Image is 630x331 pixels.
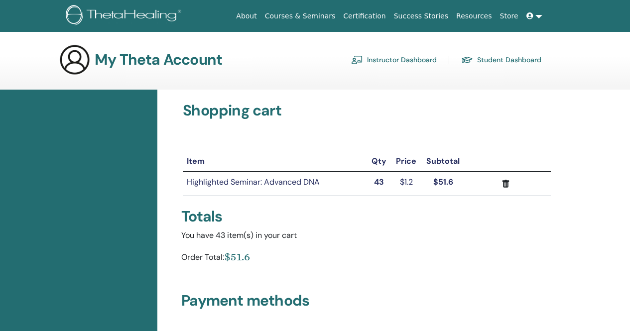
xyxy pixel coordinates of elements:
[461,56,473,64] img: graduation-cap.svg
[452,7,496,25] a: Resources
[183,172,367,195] td: Highlighted Seminar: Advanced DNA
[59,44,91,76] img: generic-user-icon.jpg
[181,229,552,241] div: You have 43 item(s) in your cart
[183,151,367,172] th: Item
[496,7,522,25] a: Store
[391,172,421,195] td: $1.2
[181,292,552,314] h3: Payment methods
[351,52,437,68] a: Instructor Dashboard
[66,5,185,27] img: logo.png
[224,249,250,264] div: $51.6
[461,52,541,68] a: Student Dashboard
[421,151,465,172] th: Subtotal
[351,55,363,64] img: chalkboard-teacher.svg
[232,7,260,25] a: About
[181,249,224,268] div: Order Total:
[183,102,551,119] h3: Shopping cart
[181,208,552,225] div: Totals
[339,7,389,25] a: Certification
[390,7,452,25] a: Success Stories
[261,7,340,25] a: Courses & Seminars
[95,51,222,69] h3: My Theta Account
[367,151,391,172] th: Qty
[391,151,421,172] th: Price
[374,177,384,187] strong: 43
[433,177,453,187] strong: $51.6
